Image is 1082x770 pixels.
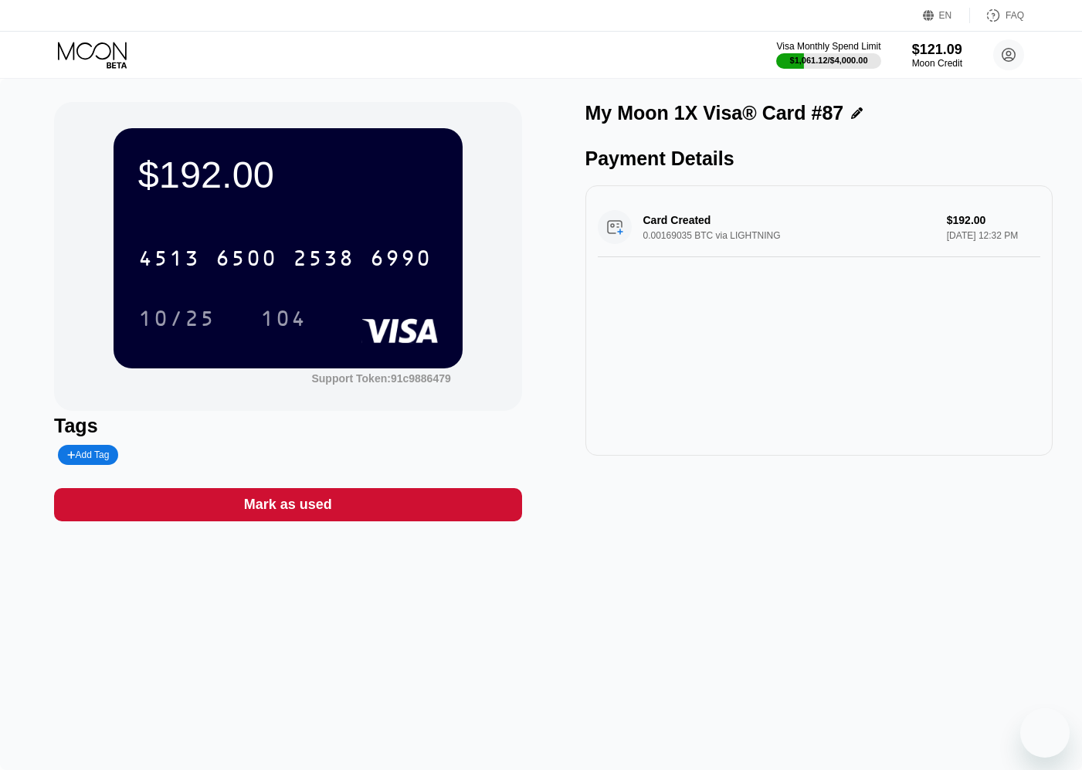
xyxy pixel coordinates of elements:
[585,148,1053,170] div: Payment Details
[970,8,1024,23] div: FAQ
[776,41,880,69] div: Visa Monthly Spend Limit$1,061.12/$4,000.00
[244,496,332,514] div: Mark as used
[1020,708,1070,758] iframe: Button to launch messaging window
[129,239,441,277] div: 4513650025386990
[127,299,227,338] div: 10/25
[939,10,952,21] div: EN
[293,248,354,273] div: 2538
[54,415,521,437] div: Tags
[370,248,432,273] div: 6990
[311,372,450,385] div: Support Token: 91c9886479
[912,42,962,58] div: $121.09
[585,102,844,124] div: My Moon 1X Visa® Card #87
[1006,10,1024,21] div: FAQ
[260,308,307,333] div: 104
[776,41,880,52] div: Visa Monthly Spend Limit
[912,42,962,69] div: $121.09Moon Credit
[138,308,215,333] div: 10/25
[54,488,521,521] div: Mark as used
[138,153,438,196] div: $192.00
[67,449,109,460] div: Add Tag
[58,445,118,465] div: Add Tag
[790,56,868,65] div: $1,061.12 / $4,000.00
[138,248,200,273] div: 4513
[215,248,277,273] div: 6500
[311,372,450,385] div: Support Token:91c9886479
[923,8,970,23] div: EN
[912,58,962,69] div: Moon Credit
[249,299,318,338] div: 104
